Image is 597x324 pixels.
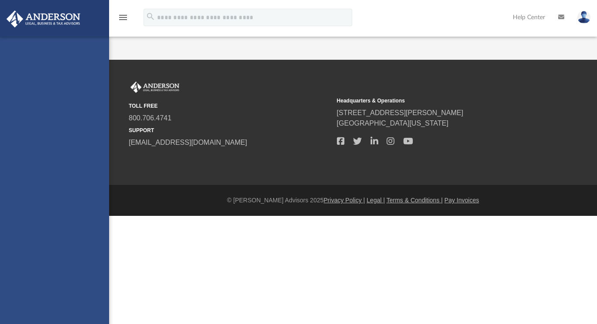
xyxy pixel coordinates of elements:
a: Pay Invoices [444,197,479,204]
i: menu [118,12,128,23]
div: © [PERSON_NAME] Advisors 2025 [109,196,597,205]
a: [GEOGRAPHIC_DATA][US_STATE] [337,119,449,127]
img: User Pic [577,11,590,24]
small: TOLL FREE [129,102,331,110]
small: SUPPORT [129,126,331,134]
a: Privacy Policy | [324,197,365,204]
i: search [146,12,155,21]
a: 800.706.4741 [129,114,172,122]
a: [STREET_ADDRESS][PERSON_NAME] [337,109,463,116]
a: [EMAIL_ADDRESS][DOMAIN_NAME] [129,139,247,146]
small: Headquarters & Operations [337,97,539,105]
img: Anderson Advisors Platinum Portal [129,82,181,93]
img: Anderson Advisors Platinum Portal [4,10,83,27]
a: Legal | [367,197,385,204]
a: menu [118,17,128,23]
a: Terms & Conditions | [387,197,443,204]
